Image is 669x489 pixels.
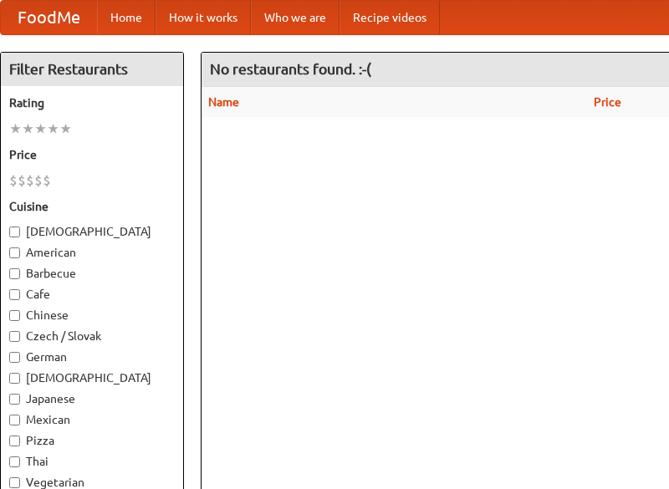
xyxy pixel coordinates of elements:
li: ★ [34,120,47,138]
a: Recipe videos [340,1,440,34]
input: Japanese [9,394,20,405]
a: Home [97,1,156,34]
label: Pizza [9,432,175,449]
li: ★ [59,120,72,138]
label: Chinese [9,307,175,323]
input: American [9,247,20,258]
label: Mexican [9,411,175,428]
input: Thai [9,456,20,467]
h4: Filter Restaurants [1,53,183,86]
input: Mexican [9,415,20,425]
li: ★ [9,120,22,138]
li: $ [43,171,51,190]
label: [DEMOGRAPHIC_DATA] [9,369,175,386]
li: $ [26,171,34,190]
label: Barbecue [9,265,175,282]
li: ★ [47,120,59,138]
h5: Price [9,146,175,163]
label: Cafe [9,286,175,303]
input: Chinese [9,310,20,321]
li: $ [34,171,43,190]
input: Barbecue [9,268,20,279]
input: Cafe [9,289,20,300]
input: German [9,352,20,363]
input: [DEMOGRAPHIC_DATA] [9,373,20,384]
li: $ [18,171,26,190]
h5: Cuisine [9,198,175,215]
li: $ [9,171,18,190]
input: [DEMOGRAPHIC_DATA] [9,227,20,237]
input: Czech / Slovak [9,331,20,342]
h5: Rating [9,94,175,111]
a: FoodMe [1,1,97,34]
a: How it works [156,1,251,34]
a: Who we are [251,1,340,34]
ng-pluralize: No restaurants found. :-( [210,61,371,77]
li: ★ [22,120,34,138]
input: Pizza [9,436,20,446]
a: Name [208,95,239,109]
label: [DEMOGRAPHIC_DATA] [9,223,175,240]
a: Price [594,95,621,109]
label: Thai [9,453,175,470]
label: German [9,349,175,365]
label: Czech / Slovak [9,328,175,344]
label: American [9,244,175,261]
label: Japanese [9,390,175,407]
input: Vegetarian [9,477,20,488]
